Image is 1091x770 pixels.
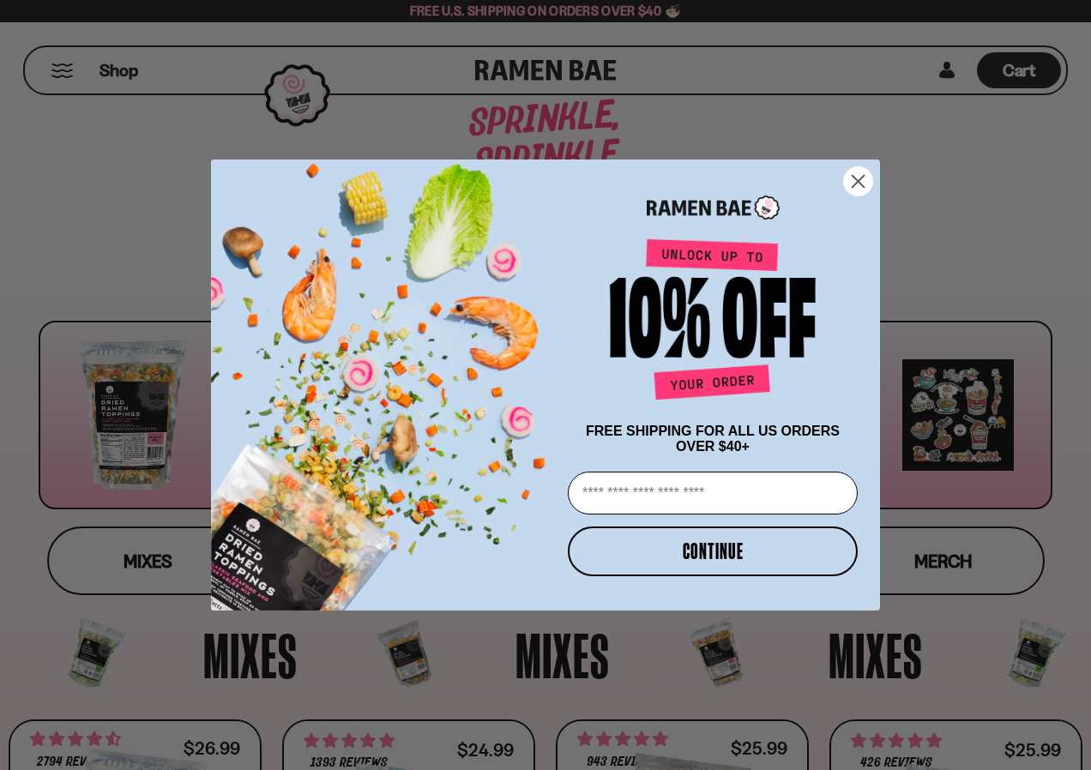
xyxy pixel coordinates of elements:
img: Unlock up to 10% off [606,238,820,406]
button: CONTINUE [568,526,858,576]
button: Close dialog [843,166,873,196]
img: Ramen Bae Logo [647,194,780,222]
img: ce7035ce-2e49-461c-ae4b-8ade7372f32c.png [211,144,561,611]
span: FREE SHIPPING FOR ALL US ORDERS OVER $40+ [586,424,840,454]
